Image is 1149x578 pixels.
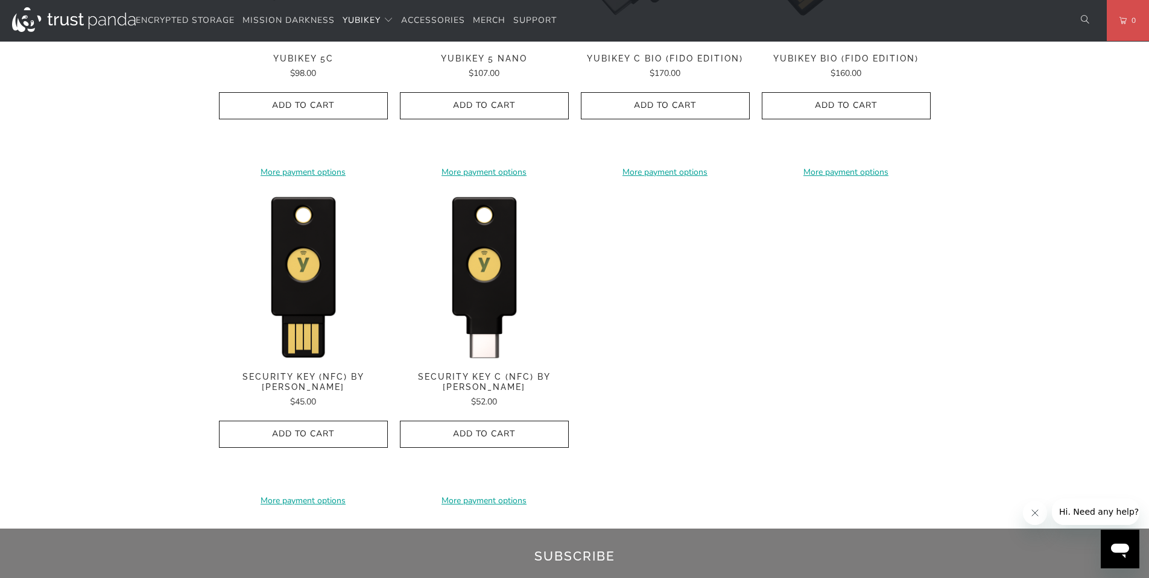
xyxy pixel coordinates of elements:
[219,54,388,64] span: YubiKey 5C
[242,7,335,35] a: Mission Darkness
[473,14,505,26] span: Merch
[513,14,557,26] span: Support
[400,166,569,179] a: More payment options
[831,68,861,79] span: $160.00
[401,7,465,35] a: Accessories
[400,54,569,64] span: YubiKey 5 Nano
[343,14,381,26] span: YubiKey
[290,68,316,79] span: $98.00
[219,92,388,119] button: Add to Cart
[762,92,931,119] button: Add to Cart
[343,7,393,35] summary: YubiKey
[400,54,569,80] a: YubiKey 5 Nano $107.00
[413,101,556,111] span: Add to Cart
[762,166,931,179] a: More payment options
[581,54,750,80] a: YubiKey C Bio (FIDO Edition) $170.00
[232,429,375,439] span: Add to Cart
[232,101,375,111] span: Add to Cart
[471,396,497,407] span: $52.00
[774,101,918,111] span: Add to Cart
[219,372,388,409] a: Security Key (NFC) by [PERSON_NAME] $45.00
[219,191,388,360] img: Security Key (NFC) by Yubico - Trust Panda
[219,54,388,80] a: YubiKey 5C $98.00
[242,14,335,26] span: Mission Darkness
[581,54,750,64] span: YubiKey C Bio (FIDO Edition)
[1023,501,1047,525] iframe: Close message
[219,166,388,179] a: More payment options
[400,92,569,119] button: Add to Cart
[219,421,388,448] button: Add to Cart
[290,396,316,407] span: $45.00
[593,101,737,111] span: Add to Cart
[400,372,569,409] a: Security Key C (NFC) by [PERSON_NAME] $52.00
[219,494,388,507] a: More payment options
[219,191,388,360] a: Security Key (NFC) by Yubico - Trust Panda Security Key (NFC) by Yubico - Trust Panda
[233,547,916,566] h2: Subscribe
[473,7,505,35] a: Merch
[400,372,569,392] span: Security Key C (NFC) by [PERSON_NAME]
[762,54,931,80] a: YubiKey Bio (FIDO Edition) $160.00
[1052,498,1139,525] iframe: Message from company
[413,429,556,439] span: Add to Cart
[581,166,750,179] a: More payment options
[400,494,569,507] a: More payment options
[400,191,569,360] a: Security Key C (NFC) by Yubico - Trust Panda Security Key C (NFC) by Yubico - Trust Panda
[762,54,931,64] span: YubiKey Bio (FIDO Edition)
[1127,14,1136,27] span: 0
[136,14,235,26] span: Encrypted Storage
[12,7,136,32] img: Trust Panda Australia
[1101,530,1139,568] iframe: Button to launch messaging window
[469,68,499,79] span: $107.00
[219,372,388,392] span: Security Key (NFC) by [PERSON_NAME]
[136,7,235,35] a: Encrypted Storage
[650,68,680,79] span: $170.00
[401,14,465,26] span: Accessories
[513,7,557,35] a: Support
[136,7,557,35] nav: Translation missing: en.navigation.header.main_nav
[581,92,750,119] button: Add to Cart
[400,421,569,448] button: Add to Cart
[400,191,569,360] img: Security Key C (NFC) by Yubico - Trust Panda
